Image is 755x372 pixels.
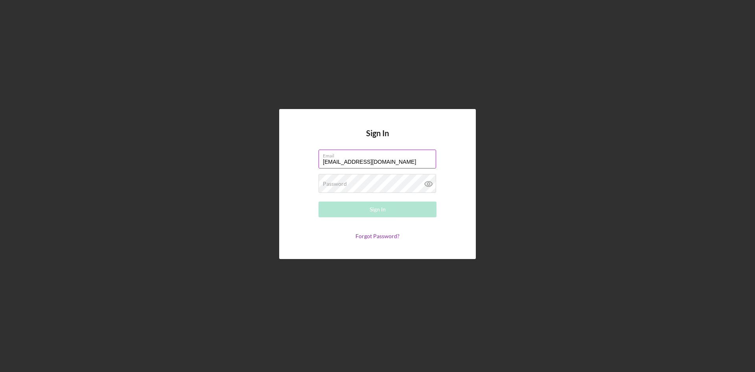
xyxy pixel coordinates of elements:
label: Password [323,181,347,187]
h4: Sign In [366,129,389,150]
label: Email [323,150,436,159]
a: Forgot Password? [355,233,400,239]
div: Sign In [370,202,386,217]
button: Sign In [319,202,436,217]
